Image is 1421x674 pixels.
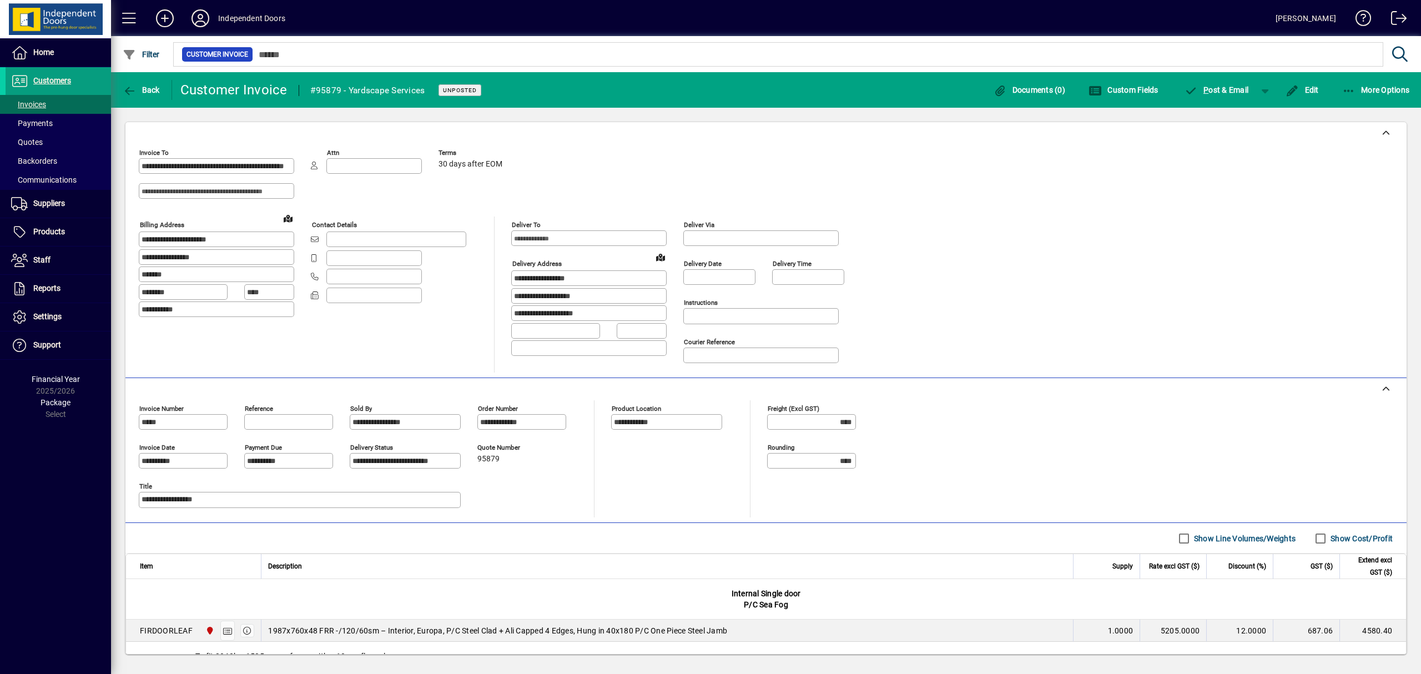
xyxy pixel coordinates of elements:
span: Quote number [477,444,544,451]
span: Back [123,85,160,94]
span: Christchurch [203,625,215,637]
a: Suppliers [6,190,111,218]
span: Terms [439,149,505,157]
a: Support [6,331,111,359]
span: 1987x760x48 FRR -/120/60sm – Interior, Europa, P/C Steel Clad + Ali Capped 4 Edges, Hung in 40x18... [268,625,727,636]
mat-label: Freight (excl GST) [768,405,819,413]
a: Settings [6,303,111,331]
span: Customers [33,76,71,85]
a: Backorders [6,152,111,170]
span: Communications [11,175,77,184]
span: Extend excl GST ($) [1347,554,1392,579]
span: 30 days after EOM [439,160,502,169]
span: P [1203,85,1208,94]
mat-label: Attn [327,149,339,157]
span: ost & Email [1185,85,1249,94]
mat-label: Reference [245,405,273,413]
td: 687.06 [1273,620,1339,642]
div: [PERSON_NAME] [1276,9,1336,27]
button: Documents (0) [990,80,1068,100]
span: Suppliers [33,199,65,208]
span: Description [268,560,302,572]
div: Internal Single door P/C Sea Fog [126,579,1406,619]
mat-label: Title [139,482,152,490]
span: Edit [1286,85,1319,94]
span: Custom Fields [1089,85,1158,94]
a: Quotes [6,133,111,152]
mat-label: Sold by [350,405,372,413]
span: Financial Year [32,375,80,384]
mat-label: Delivery status [350,444,393,451]
mat-label: Payment due [245,444,282,451]
span: Filter [123,50,160,59]
a: Payments [6,114,111,133]
td: 12.0000 [1206,620,1273,642]
span: Supply [1112,560,1133,572]
span: Backorders [11,157,57,165]
mat-label: Product location [612,405,661,413]
mat-label: Deliver To [512,221,541,229]
mat-label: Instructions [684,299,718,306]
a: Staff [6,247,111,274]
label: Show Cost/Profit [1328,533,1393,544]
span: Products [33,227,65,236]
span: Customer Invoice [187,49,248,60]
button: More Options [1339,80,1413,100]
a: View on map [652,248,669,266]
span: Documents (0) [993,85,1065,94]
td: 4580.40 [1339,620,1406,642]
span: Support [33,340,61,349]
span: Reports [33,284,61,293]
div: 5205.0000 [1147,625,1200,636]
span: Package [41,398,70,407]
span: Payments [11,119,53,128]
a: Products [6,218,111,246]
span: More Options [1342,85,1410,94]
div: FIRDOORLEAF [140,625,193,636]
a: Knowledge Base [1347,2,1372,38]
button: Filter [120,44,163,64]
div: #95879 - Yardscape Services [310,82,425,99]
a: View on map [279,209,297,227]
button: Edit [1283,80,1322,100]
a: Home [6,39,111,67]
span: Unposted [443,87,477,94]
button: Custom Fields [1086,80,1161,100]
button: Profile [183,8,218,28]
div: Customer Invoice [180,81,288,99]
span: Invoices [11,100,46,109]
span: 1.0000 [1108,625,1133,636]
button: Back [120,80,163,100]
span: Quotes [11,138,43,147]
mat-label: Delivery time [773,260,812,268]
div: To fit 2040h x 1525w over frame with a 10mm floor clearance [126,642,1406,671]
span: Rate excl GST ($) [1149,560,1200,572]
span: Item [140,560,153,572]
mat-label: Deliver via [684,221,714,229]
span: Home [33,48,54,57]
a: Communications [6,170,111,189]
mat-label: Invoice To [139,149,169,157]
mat-label: Rounding [768,444,794,451]
div: Independent Doors [218,9,285,27]
mat-label: Courier Reference [684,338,735,346]
button: Add [147,8,183,28]
a: Invoices [6,95,111,114]
label: Show Line Volumes/Weights [1192,533,1296,544]
mat-label: Invoice date [139,444,175,451]
mat-label: Delivery date [684,260,722,268]
span: Staff [33,255,51,264]
button: Post & Email [1179,80,1254,100]
span: Settings [33,312,62,321]
mat-label: Invoice number [139,405,184,413]
a: Logout [1383,2,1407,38]
mat-label: Order number [478,405,518,413]
span: GST ($) [1311,560,1333,572]
app-page-header-button: Back [111,80,172,100]
a: Reports [6,275,111,303]
span: 95879 [477,455,500,464]
span: Discount (%) [1228,560,1266,572]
